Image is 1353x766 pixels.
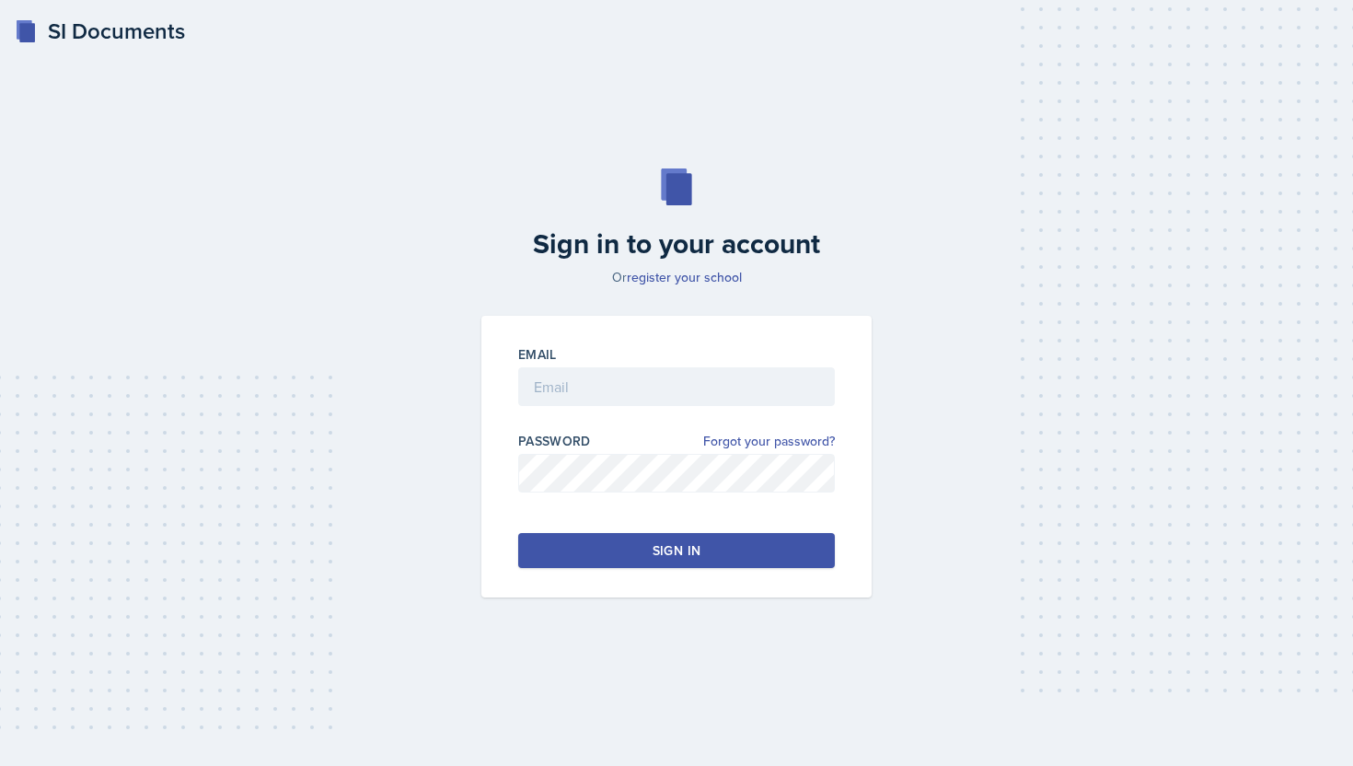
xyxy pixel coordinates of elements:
label: Password [518,432,591,450]
a: register your school [627,268,742,286]
div: Sign in [653,541,700,560]
button: Sign in [518,533,835,568]
input: Email [518,367,835,406]
p: Or [470,268,883,286]
label: Email [518,345,557,364]
a: Forgot your password? [703,432,835,451]
a: SI Documents [15,15,185,48]
h2: Sign in to your account [470,227,883,261]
